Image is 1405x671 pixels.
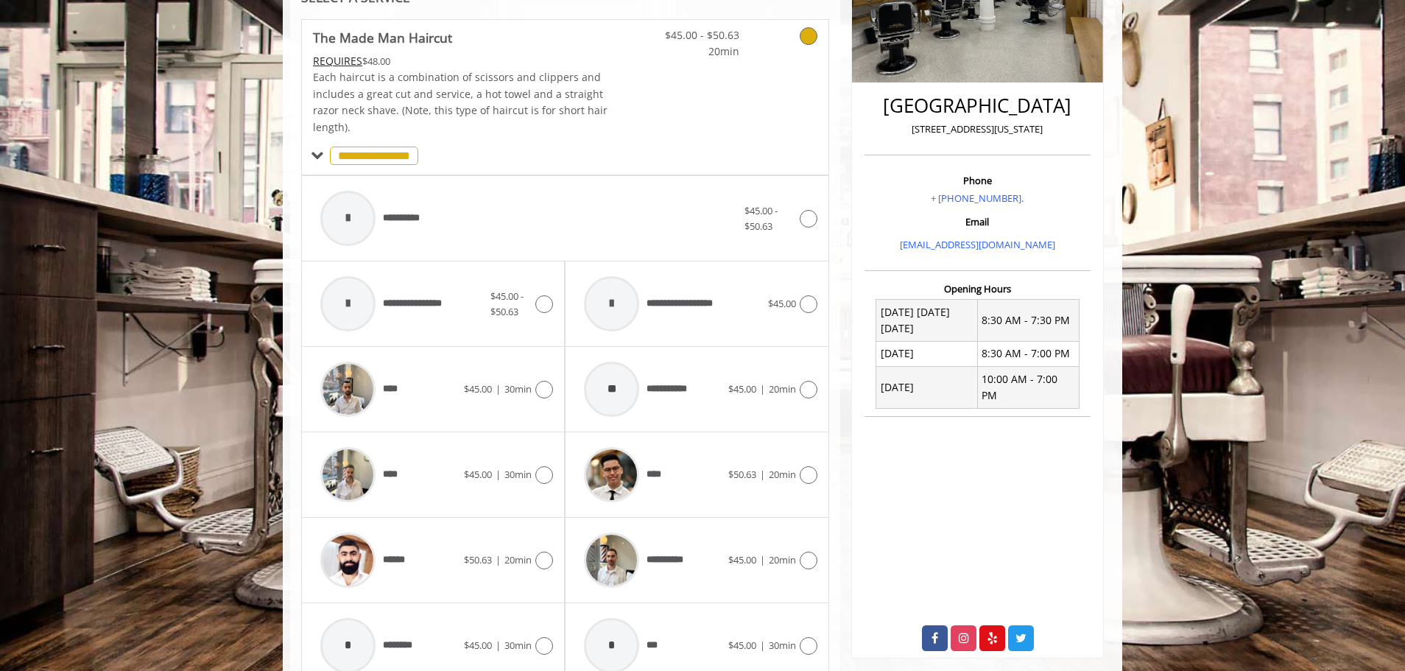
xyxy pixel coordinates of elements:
[504,382,532,396] span: 30min
[868,175,1087,186] h3: Phone
[760,468,765,481] span: |
[900,238,1055,251] a: [EMAIL_ADDRESS][DOMAIN_NAME]
[760,553,765,566] span: |
[769,639,796,652] span: 30min
[744,204,778,233] span: $45.00 - $50.63
[313,27,452,48] b: The Made Man Haircut
[504,639,532,652] span: 30min
[728,468,756,481] span: $50.63
[977,300,1079,342] td: 8:30 AM - 7:30 PM
[865,284,1091,294] h3: Opening Hours
[769,382,796,396] span: 20min
[464,468,492,481] span: $45.00
[496,639,501,652] span: |
[496,468,501,481] span: |
[728,639,756,652] span: $45.00
[769,468,796,481] span: 20min
[313,70,608,133] span: Each haircut is a combination of scissors and clippers and includes a great cut and service, a ho...
[496,553,501,566] span: |
[504,553,532,566] span: 20min
[652,43,739,60] span: 20min
[876,367,978,409] td: [DATE]
[652,27,739,43] span: $45.00 - $50.63
[769,553,796,566] span: 20min
[876,341,978,366] td: [DATE]
[313,54,362,68] span: This service needs some Advance to be paid before we block your appointment
[977,341,1079,366] td: 8:30 AM - 7:00 PM
[760,639,765,652] span: |
[931,192,1024,205] a: + [PHONE_NUMBER].
[728,553,756,566] span: $45.00
[768,297,796,310] span: $45.00
[464,382,492,396] span: $45.00
[496,382,501,396] span: |
[504,468,532,481] span: 30min
[876,300,978,342] td: [DATE] [DATE] [DATE]
[464,639,492,652] span: $45.00
[313,53,609,69] div: $48.00
[490,289,524,318] span: $45.00 - $50.63
[868,95,1087,116] h2: [GEOGRAPHIC_DATA]
[760,382,765,396] span: |
[868,217,1087,227] h3: Email
[868,122,1087,137] p: [STREET_ADDRESS][US_STATE]
[728,382,756,396] span: $45.00
[464,553,492,566] span: $50.63
[977,367,1079,409] td: 10:00 AM - 7:00 PM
